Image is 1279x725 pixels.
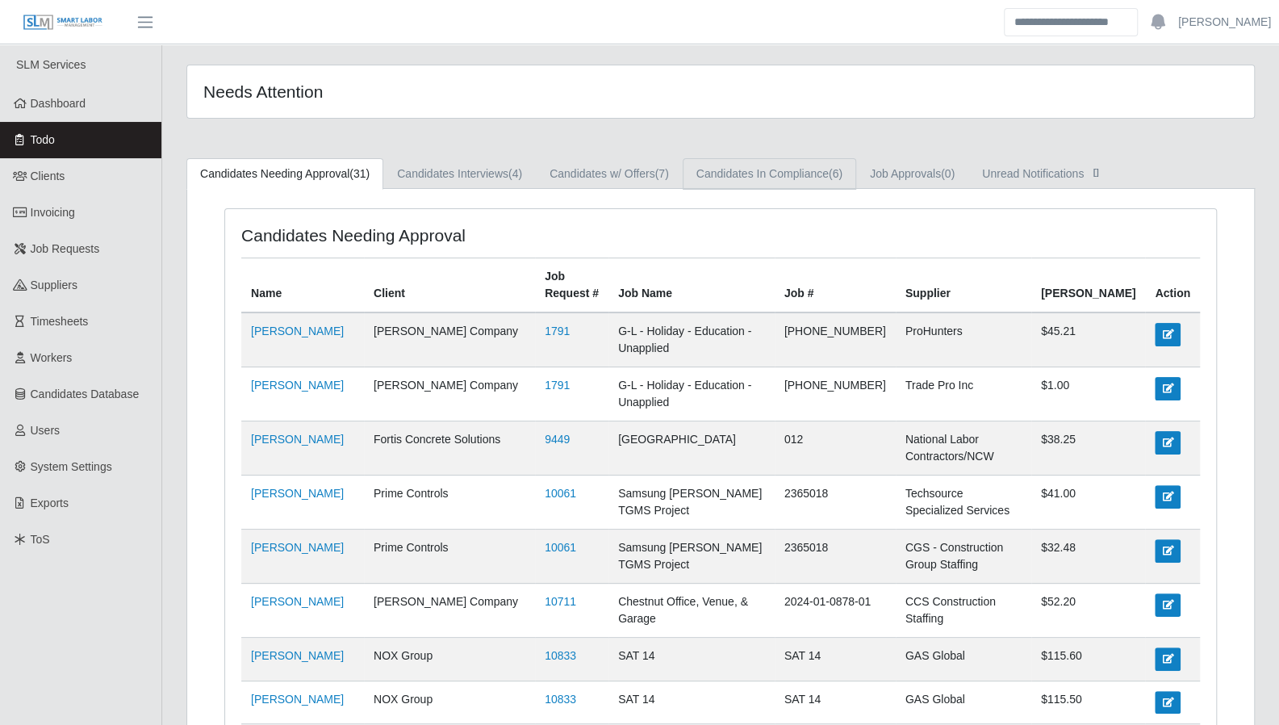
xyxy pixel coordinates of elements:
[1088,166,1104,178] span: []
[775,681,896,723] td: SAT 14
[545,541,576,554] a: 10061
[545,325,570,337] a: 1791
[31,460,112,473] span: System Settings
[31,133,55,146] span: Todo
[364,530,535,584] td: Prime Controls
[364,476,535,530] td: Prime Controls
[364,367,535,421] td: [PERSON_NAME] Company
[545,433,570,446] a: 9449
[364,421,535,476] td: Fortis Concrete Solutions
[608,476,775,530] td: Samsung [PERSON_NAME] TGMS Project
[545,595,576,608] a: 10711
[775,258,896,313] th: Job #
[775,367,896,421] td: [PHONE_NUMBER]
[349,167,370,180] span: (31)
[31,206,75,219] span: Invoicing
[896,421,1031,476] td: National Labor Contractors/NCW
[31,97,86,110] span: Dashboard
[1031,312,1145,367] td: $45.21
[251,693,344,706] a: [PERSON_NAME]
[608,681,775,723] td: SAT 14
[683,158,856,190] a: Candidates In Compliance
[775,476,896,530] td: 2365018
[896,258,1031,313] th: Supplier
[1031,367,1145,421] td: $1.00
[545,379,570,392] a: 1791
[608,530,775,584] td: Samsung [PERSON_NAME] TGMS Project
[941,167,955,180] span: (0)
[545,487,576,500] a: 10061
[775,312,896,367] td: [PHONE_NUMBER]
[203,82,621,102] h4: Needs Attention
[31,170,65,182] span: Clients
[608,312,775,367] td: G-L - Holiday - Education - Unapplied
[251,487,344,500] a: [PERSON_NAME]
[251,379,344,392] a: [PERSON_NAME]
[364,681,535,723] td: NOX Group
[1031,258,1145,313] th: [PERSON_NAME]
[364,258,535,313] th: Client
[251,325,344,337] a: [PERSON_NAME]
[896,312,1031,367] td: ProHunters
[241,225,627,245] h4: Candidates Needing Approval
[829,167,842,180] span: (6)
[251,433,344,446] a: [PERSON_NAME]
[383,158,536,190] a: Candidates Interviews
[775,638,896,681] td: SAT 14
[608,258,775,313] th: Job Name
[775,584,896,638] td: 2024-01-0878-01
[31,351,73,364] span: Workers
[608,367,775,421] td: G-L - Holiday - Education - Unapplied
[896,367,1031,421] td: Trade Pro Inc
[775,421,896,476] td: 012
[535,258,608,313] th: Job Request #
[896,681,1031,723] td: GAS Global
[856,158,968,190] a: Job Approvals
[896,584,1031,638] td: CCS Construction Staffing
[364,312,535,367] td: [PERSON_NAME] Company
[31,279,77,291] span: Suppliers
[364,584,535,638] td: [PERSON_NAME] Company
[31,242,100,255] span: Job Requests
[508,167,522,180] span: (4)
[896,638,1031,681] td: GAS Global
[1178,14,1271,31] a: [PERSON_NAME]
[1031,681,1145,723] td: $115.50
[775,530,896,584] td: 2365018
[655,167,669,180] span: (7)
[1031,584,1145,638] td: $52.20
[896,530,1031,584] td: CGS - Construction Group Staffing
[545,693,576,706] a: 10833
[1145,258,1200,313] th: Action
[31,388,140,400] span: Candidates Database
[1004,8,1138,36] input: Search
[1031,530,1145,584] td: $32.48
[364,638,535,681] td: NOX Group
[31,424,61,437] span: Users
[536,158,683,190] a: Candidates w/ Offers
[16,58,86,71] span: SLM Services
[251,649,344,662] a: [PERSON_NAME]
[608,638,775,681] td: SAT 14
[968,158,1118,190] a: Unread Notifications
[1031,638,1145,681] td: $115.60
[1031,476,1145,530] td: $41.00
[251,541,344,554] a: [PERSON_NAME]
[608,584,775,638] td: Chestnut Office, Venue, & Garage
[896,476,1031,530] td: Techsource Specialized Services
[545,649,576,662] a: 10833
[31,315,89,328] span: Timesheets
[31,497,69,509] span: Exports
[31,533,50,546] span: ToS
[241,258,364,313] th: Name
[251,595,344,608] a: [PERSON_NAME]
[608,421,775,476] td: [GEOGRAPHIC_DATA]
[186,158,383,190] a: Candidates Needing Approval
[1031,421,1145,476] td: $38.25
[23,14,103,31] img: SLM Logo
